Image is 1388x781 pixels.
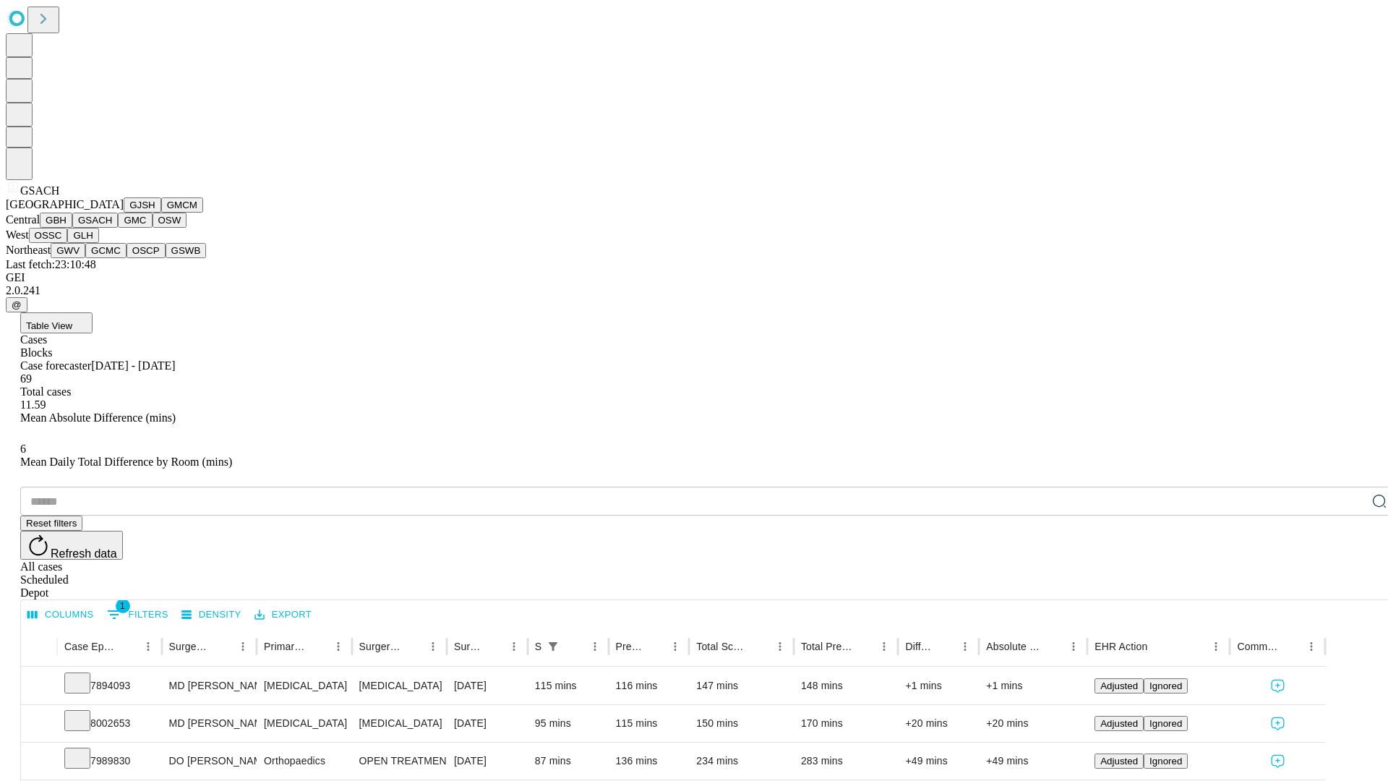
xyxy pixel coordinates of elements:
div: +49 mins [986,743,1080,780]
div: MD [PERSON_NAME] [PERSON_NAME] [169,667,249,704]
div: 234 mins [696,743,787,780]
button: GBH [40,213,72,228]
span: Last fetch: 23:10:48 [6,258,96,270]
span: 11.59 [20,398,46,411]
div: [MEDICAL_DATA] [264,667,344,704]
div: Scheduled In Room Duration [535,641,541,652]
button: Ignored [1144,754,1188,769]
div: [MEDICAL_DATA] [264,705,344,742]
button: Menu [770,636,790,657]
button: GSWB [166,243,207,258]
button: Ignored [1144,678,1188,693]
button: Ignored [1144,716,1188,731]
span: Case forecaster [20,359,91,372]
div: [DATE] [454,667,520,704]
button: Sort [1043,636,1063,657]
button: Menu [874,636,894,657]
span: Ignored [1149,756,1182,767]
div: +1 mins [986,667,1080,704]
span: Ignored [1149,718,1182,729]
div: 7894093 [64,667,155,704]
div: OPEN TREATMENT [MEDICAL_DATA] SHAFT INTERMEDULLARY IMPLANT [359,743,440,780]
span: @ [12,299,22,310]
button: Table View [20,312,93,333]
button: Menu [585,636,605,657]
div: Total Scheduled Duration [696,641,748,652]
button: Sort [750,636,770,657]
div: DO [PERSON_NAME] [PERSON_NAME] Do [169,743,249,780]
span: Adjusted [1100,718,1138,729]
div: EHR Action [1094,641,1147,652]
div: Primary Service [264,641,306,652]
div: 148 mins [801,667,891,704]
div: +1 mins [905,667,972,704]
div: 1 active filter [543,636,563,657]
button: Reset filters [20,516,82,531]
button: Export [251,604,315,626]
button: Show filters [543,636,563,657]
span: Total cases [20,385,71,398]
span: Northeast [6,244,51,256]
div: 115 mins [535,667,601,704]
span: Central [6,213,40,226]
button: Sort [854,636,874,657]
button: Sort [484,636,504,657]
div: 95 mins [535,705,601,742]
div: +20 mins [905,705,972,742]
button: Menu [423,636,443,657]
div: Surgery Name [359,641,401,652]
button: Menu [955,636,975,657]
button: GJSH [124,197,161,213]
button: GMC [118,213,152,228]
div: +49 mins [905,743,972,780]
div: GEI [6,271,1382,284]
button: Show filters [103,603,172,626]
span: Mean Daily Total Difference by Room (mins) [20,456,232,468]
div: Predicted In Room Duration [616,641,644,652]
div: [DATE] [454,743,520,780]
div: 150 mins [696,705,787,742]
span: 6 [20,443,26,455]
div: [MEDICAL_DATA] [359,705,440,742]
span: Adjusted [1100,756,1138,767]
button: OSW [153,213,187,228]
span: 1 [116,599,130,613]
button: Menu [138,636,158,657]
div: 115 mins [616,705,682,742]
div: +20 mins [986,705,1080,742]
div: 2.0.241 [6,284,1382,297]
button: Sort [118,636,138,657]
button: Sort [645,636,665,657]
button: Select columns [24,604,98,626]
span: [GEOGRAPHIC_DATA] [6,198,124,210]
button: Sort [1281,636,1301,657]
div: Absolute Difference [986,641,1042,652]
button: GSACH [72,213,118,228]
button: GLH [67,228,98,243]
button: Adjusted [1094,754,1144,769]
button: Menu [1301,636,1321,657]
span: West [6,229,29,241]
button: Menu [1206,636,1226,657]
div: 283 mins [801,743,891,780]
span: Table View [26,320,72,331]
div: Total Predicted Duration [801,641,853,652]
div: 170 mins [801,705,891,742]
button: Adjusted [1094,716,1144,731]
button: Menu [665,636,685,657]
button: OSCP [127,243,166,258]
button: GCMC [85,243,127,258]
div: 87 mins [535,743,601,780]
span: Adjusted [1100,680,1138,691]
button: Adjusted [1094,678,1144,693]
div: [DATE] [454,705,520,742]
button: Expand [28,749,50,774]
div: Surgeon Name [169,641,211,652]
button: Density [178,604,245,626]
button: GMCM [161,197,203,213]
span: Reset filters [26,518,77,529]
button: Sort [403,636,423,657]
button: Menu [328,636,348,657]
div: Orthopaedics [264,743,344,780]
button: Sort [1149,636,1169,657]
